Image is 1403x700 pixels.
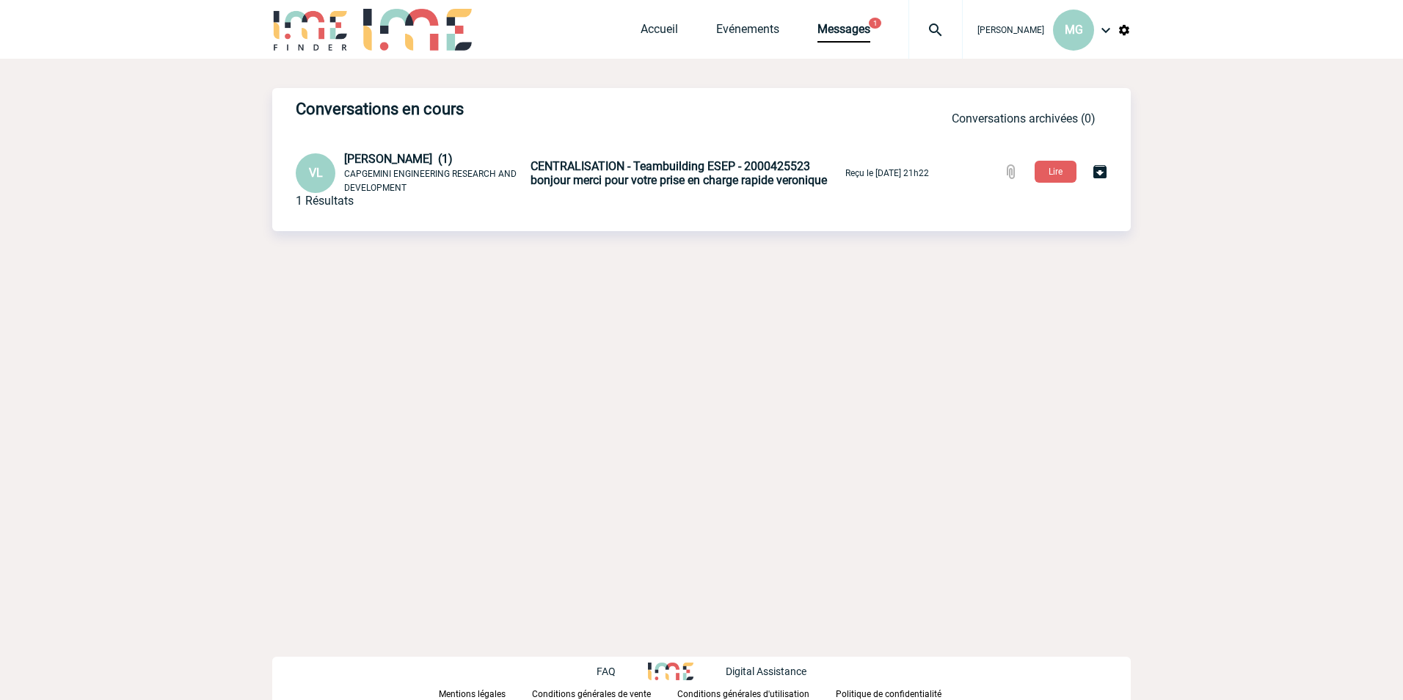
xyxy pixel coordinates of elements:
[648,663,693,680] img: http://www.idealmeetingsevents.fr/
[532,689,651,699] p: Conditions générales de vente
[1065,23,1083,37] span: MG
[869,18,881,29] button: 1
[836,686,965,700] a: Politique de confidentialité
[532,686,677,700] a: Conditions générales de vente
[439,689,506,699] p: Mentions légales
[716,22,779,43] a: Evénements
[817,22,870,43] a: Messages
[296,165,929,179] a: VL [PERSON_NAME] (1) CAPGEMINI ENGINEERING RESEARCH AND DEVELOPMENT CENTRALISATION - Teambuilding...
[597,666,616,677] p: FAQ
[726,666,806,677] p: Digital Assistance
[677,689,809,699] p: Conditions générales d'utilisation
[296,100,736,118] h3: Conversations en cours
[1035,161,1076,183] button: Lire
[296,194,354,208] div: 1 Résultats
[641,22,678,43] a: Accueil
[597,663,648,677] a: FAQ
[952,112,1096,125] a: Conversations archivées (0)
[439,686,532,700] a: Mentions légales
[531,173,827,187] span: bonjour merci pour votre prise en charge rapide veronique
[296,152,528,194] div: Conversation privée : Client - Agence
[531,159,810,173] span: CENTRALISATION - Teambuilding ESEP - 2000425523
[1091,163,1109,181] img: Archiver la conversation
[344,152,453,166] span: [PERSON_NAME] (1)
[836,689,941,699] p: Politique de confidentialité
[309,166,323,180] span: VL
[677,686,836,700] a: Conditions générales d'utilisation
[977,25,1044,35] span: [PERSON_NAME]
[344,169,517,193] span: CAPGEMINI ENGINEERING RESEARCH AND DEVELOPMENT
[272,9,349,51] img: IME-Finder
[1023,164,1091,178] a: Lire
[845,168,929,178] p: Reçu le [DATE] 21h22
